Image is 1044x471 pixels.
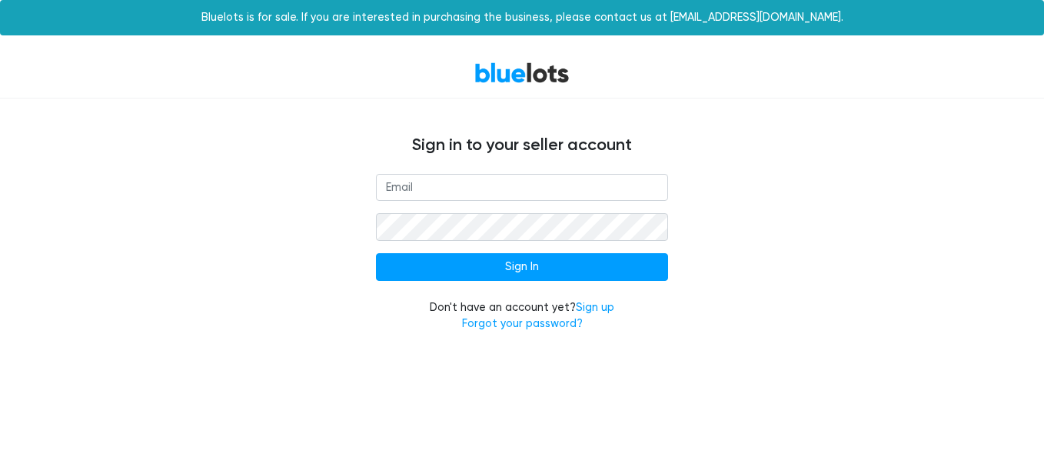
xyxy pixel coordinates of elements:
[376,253,668,281] input: Sign In
[474,62,570,84] a: BlueLots
[462,317,583,330] a: Forgot your password?
[376,174,668,202] input: Email
[61,135,983,155] h4: Sign in to your seller account
[576,301,614,314] a: Sign up
[376,299,668,332] div: Don't have an account yet?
